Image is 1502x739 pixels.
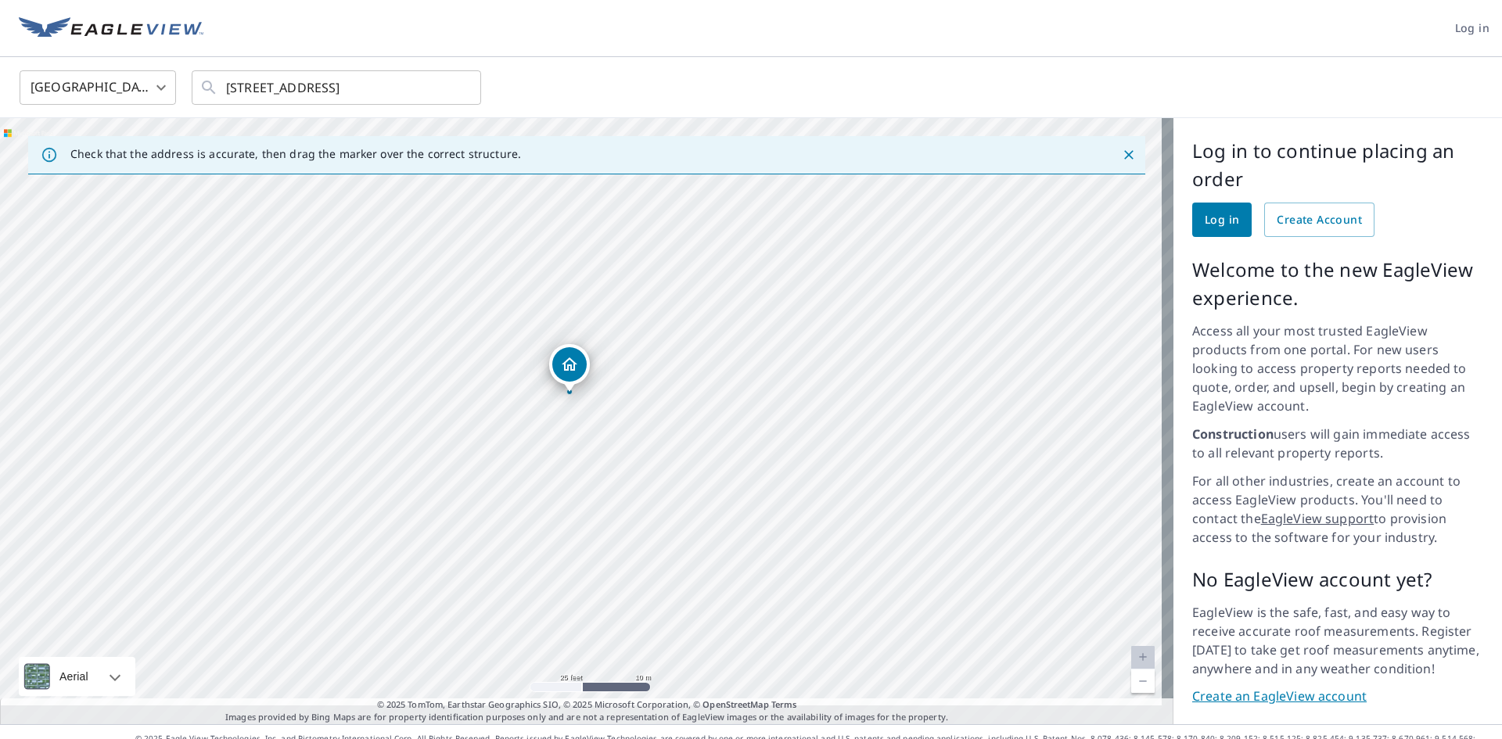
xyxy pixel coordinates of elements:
[1192,321,1483,415] p: Access all your most trusted EagleView products from one portal. For new users looking to access ...
[377,698,797,712] span: © 2025 TomTom, Earthstar Geographics SIO, © 2025 Microsoft Corporation, ©
[226,66,449,109] input: Search by address or latitude-longitude
[549,344,590,393] div: Dropped pin, building 1, Residential property, 614 N English Ave Marshall, MO 65340
[1277,210,1362,230] span: Create Account
[702,698,768,710] a: OpenStreetMap
[1192,565,1483,594] p: No EagleView account yet?
[1192,425,1274,443] strong: Construction
[55,657,93,696] div: Aerial
[1205,210,1239,230] span: Log in
[1192,603,1483,678] p: EagleView is the safe, fast, and easy way to receive accurate roof measurements. Register [DATE] ...
[1192,137,1483,193] p: Log in to continue placing an order
[1131,669,1155,693] a: Current Level 20, Zoom Out
[771,698,797,710] a: Terms
[1119,145,1139,165] button: Close
[1192,256,1483,312] p: Welcome to the new EagleView experience.
[19,657,135,696] div: Aerial
[70,147,521,161] p: Check that the address is accurate, then drag the marker over the correct structure.
[1192,687,1483,705] a: Create an EagleView account
[1192,425,1483,462] p: users will gain immediate access to all relevant property reports.
[1264,203,1374,237] a: Create Account
[20,66,176,109] div: [GEOGRAPHIC_DATA]
[19,17,203,41] img: EV Logo
[1192,472,1483,547] p: For all other industries, create an account to access EagleView products. You'll need to contact ...
[1455,19,1489,38] span: Log in
[1192,203,1252,237] a: Log in
[1131,646,1155,669] a: Current Level 20, Zoom In Disabled
[1261,510,1374,527] a: EagleView support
